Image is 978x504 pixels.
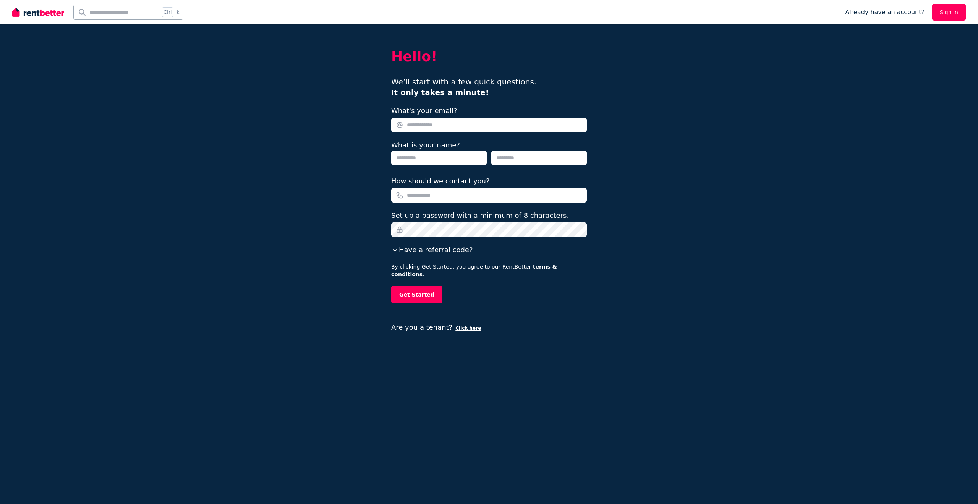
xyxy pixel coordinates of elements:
[455,325,481,331] button: Click here
[391,245,473,255] button: Have a referral code?
[391,210,569,221] label: Set up a password with a minimum of 8 characters.
[391,176,490,186] label: How should we contact you?
[391,263,587,278] p: By clicking Get Started, you agree to our RentBetter .
[391,105,457,116] label: What's your email?
[176,9,179,15] span: k
[391,88,489,97] b: It only takes a minute!
[391,286,442,303] button: Get Started
[391,77,536,97] span: We’ll start with a few quick questions.
[391,141,460,149] label: What is your name?
[162,7,173,17] span: Ctrl
[12,6,64,18] img: RentBetter
[391,322,587,333] p: Are you a tenant?
[932,4,966,21] a: Sign In
[391,49,587,64] h2: Hello!
[845,8,925,17] span: Already have an account?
